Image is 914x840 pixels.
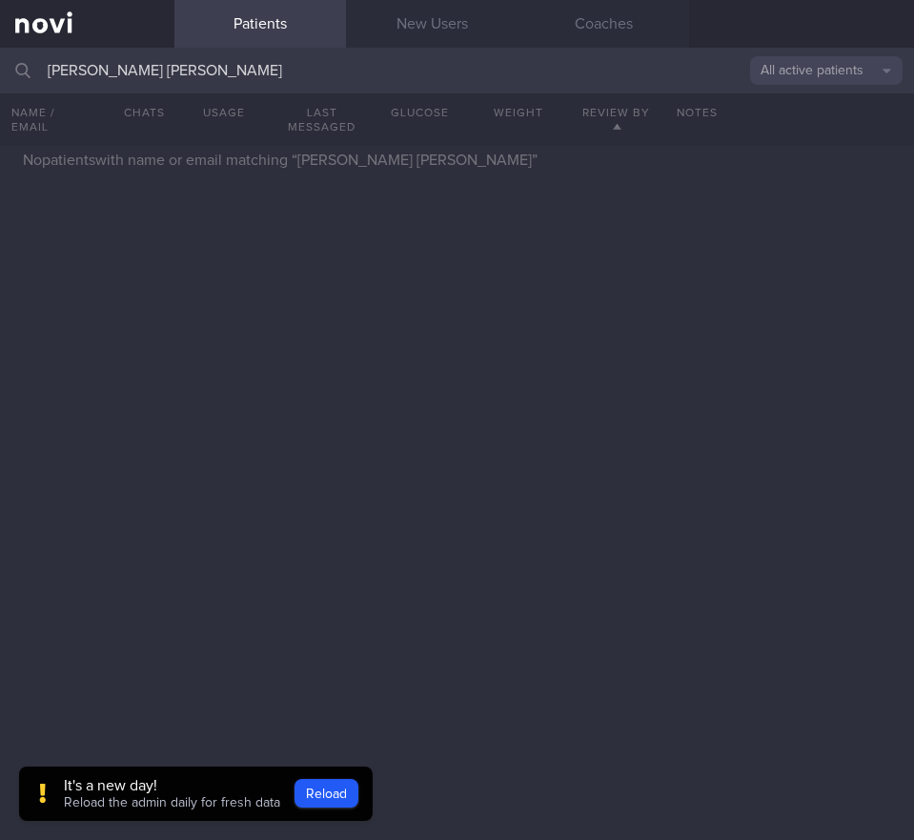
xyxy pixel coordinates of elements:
[295,779,358,808] button: Reload
[64,796,280,809] span: Reload the admin daily for fresh data
[174,93,273,132] div: Usage
[750,56,903,85] button: All active patients
[64,776,280,795] div: It's a new day!
[665,93,914,132] div: Notes
[567,93,665,146] button: Review By
[273,93,371,146] button: Last Messaged
[469,93,567,132] button: Weight
[98,93,174,132] button: Chats
[371,93,469,132] button: Glucose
